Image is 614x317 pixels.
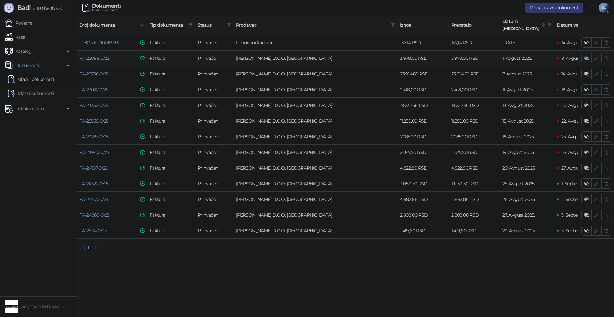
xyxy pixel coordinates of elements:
span: 2. Septembar 2025. [561,196,600,202]
th: Prodavac [233,15,398,35]
span: 14. Avgust 2025. [561,40,594,45]
a: FA-24869-0/25 [79,212,110,218]
span: 27. Avgust 2025. [561,165,594,171]
span: Fiskalni računi [15,102,44,115]
a: FA-23785-0/25 [79,134,109,139]
td: 1.419,60 RSD [449,223,500,239]
td: Faktura [147,82,195,98]
td: 15. Avgust 2025. [500,113,554,129]
img: e-Faktura [140,197,145,202]
span: filter [390,20,396,30]
span: Datum [MEDICAL_DATA] [502,18,540,32]
img: Ulazni dokumenti [8,75,15,83]
td: Faktura [147,145,195,160]
td: 23.914,62 RSD [449,66,500,82]
img: Logo [4,3,14,13]
img: e-Faktura [140,166,145,170]
td: 2.808,00 RSD [398,207,449,223]
span: 8. Avgust 2025. [561,55,592,61]
span: filter [189,23,193,27]
td: Trgovina Matejić D.O.O. Kruševac [233,223,398,239]
a: FA-23047-0/25 [79,87,108,92]
td: 7.285,20 RSD [398,129,449,145]
td: Trgovina Matejić D.O.O. Kruševac [233,176,398,192]
img: e-Faktura [140,40,145,45]
td: Faktura [147,160,195,176]
span: filter [547,17,553,33]
span: Tip dokumenta [150,21,186,28]
img: e-Faktura [140,213,145,217]
td: 29. Avgust 2025. [500,223,554,239]
span: 3.11.0-b80b730 [31,5,62,11]
span: 1. Septembar 2025. [561,181,599,186]
a: 1 [85,244,92,251]
a: FA-22736-0/25 [79,71,109,77]
span: Datum valute [557,21,594,28]
img: e-Faktura [140,119,145,123]
span: filter [548,23,552,27]
span: Badi [17,4,31,12]
td: 4.882,86 RSD [398,192,449,207]
td: Prihvaćen [195,35,233,51]
td: Prihvaćen [195,176,233,192]
img: Ulazni dokumenti [82,4,90,12]
img: e-Faktura [140,72,145,76]
div: Ulazni dokumenti [92,9,121,12]
a: Kasa [5,31,25,44]
td: 157,14 RSD [398,35,449,51]
button: left [77,244,84,251]
td: Prihvaćen [195,98,233,113]
button: Dodaj ulazni dokument [525,3,583,13]
span: Dokumenti [15,59,39,72]
td: Prihvaćen [195,113,233,129]
img: e-Faktura [140,56,145,60]
td: Faktura [147,129,195,145]
th: Datum prometa [500,15,554,35]
li: Sledeća strana [92,244,100,251]
a: FA-23559-0/25 [79,118,109,124]
td: Trgovina Matejić D.O.O. Kruševac [233,82,398,98]
td: Faktura [147,223,195,239]
a: Dokumentacija [586,3,596,13]
img: e-Faktura [140,228,145,233]
th: Iznos [398,15,449,35]
span: Broj dokumenta [79,21,138,28]
div: Dokumenti [92,4,121,9]
td: Faktura [147,176,195,192]
td: 19.159,50 RSD [449,176,500,192]
td: Trgovina Matejić D.O.O. Kruševac [233,113,398,129]
td: 19.237,56 RSD [398,98,449,113]
img: e-Faktura [140,150,145,155]
td: 18. Avgust 2025. [500,129,554,145]
td: 19.237,56 RSD [449,98,500,113]
img: e-Faktura [140,134,145,139]
span: 26. Avgust 2025. [561,149,594,155]
img: e-Faktura [140,87,145,92]
td: 25. Avgust 2025. [500,176,554,192]
td: 4.822,80 RSD [398,160,449,176]
td: Trgovina Matejić D.O.O. Kruševac [233,160,398,176]
small: RASVETA-ELEKTRO PLUS [20,305,64,309]
th: Broj dokumenta [77,15,147,35]
td: 20. Avgust 2025. [500,160,554,176]
th: Datum valute [554,15,609,35]
td: 13. Avgust 2025. [500,98,554,113]
td: 2.808,00 RSD [449,207,500,223]
span: filter [227,23,231,27]
img: 64x64-companyLogo-4c9eac63-00ad-485c-9b48-57f283827d2d.png [5,300,18,313]
a: Ulazni dokumentiUlazni dokumenti [8,73,54,86]
td: 19.159,50 RSD [398,176,449,192]
span: 5. Septembar 2025. [561,228,600,234]
td: 7.285,20 RSD [449,129,500,145]
td: LimundoGrad doo [233,35,398,51]
a: FA-23332-0/25 [79,102,108,108]
td: 2.047,50 RSD [398,145,449,160]
td: Trgovina Matejić D.O.O. Kruševac [233,66,398,82]
td: Prihvaćen [195,160,233,176]
a: FA-24522-0/25 [79,181,109,186]
span: 18. Avgust 2025. [561,87,594,92]
td: 4.882,86 RSD [449,192,500,207]
td: Trgovina Matejić D.O.O. Kruševac [233,192,398,207]
a: FA-23940-0/25 [79,149,109,155]
button: right [92,244,100,251]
